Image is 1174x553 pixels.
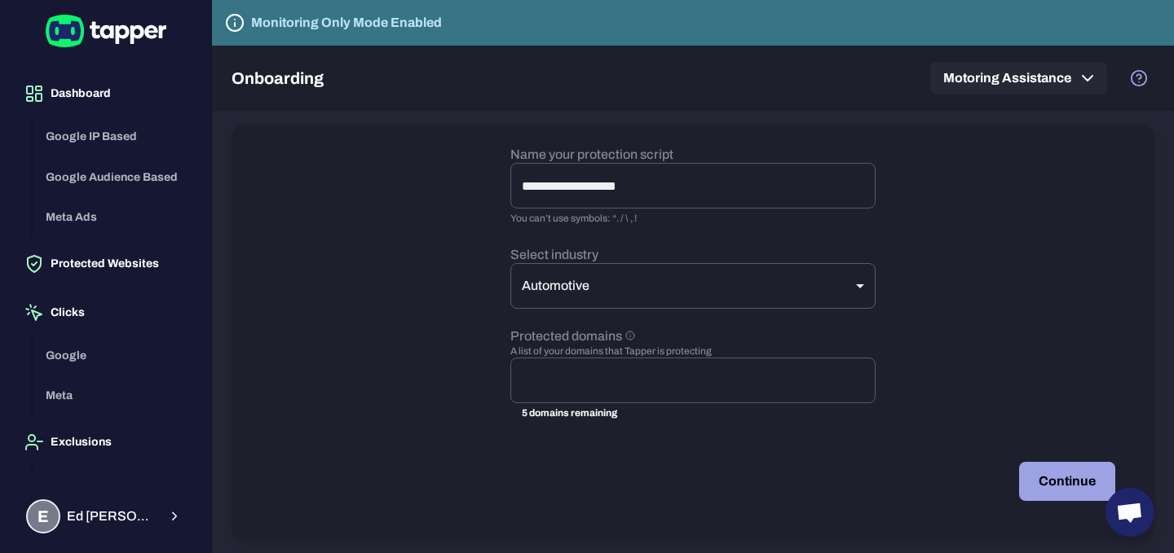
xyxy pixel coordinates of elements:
p: 5 domains remaining [522,406,864,422]
button: Continue [1019,462,1115,501]
button: Dashboard [13,71,198,116]
p: Protected domains [510,328,876,345]
a: Dashboard [13,86,198,99]
span: Ed [PERSON_NAME] [67,508,157,524]
a: Exclusions [13,434,198,448]
div: Open chat [1106,488,1154,537]
button: Protected Websites [13,241,198,287]
h5: Onboarding [232,68,324,88]
div: E [26,499,60,533]
span: A list of your domains that Tapper is protecting [510,345,876,358]
button: EEd [PERSON_NAME] [13,493,198,540]
p: Name your protection script [510,147,876,163]
button: Motoring Assistance [930,62,1107,94]
svg: Tapper is not blocking any fraudulent activity for this domain [225,13,245,33]
h6: Monitoring Only Mode Enabled [251,13,442,33]
a: Clicks [13,305,198,318]
button: Clicks [13,290,198,336]
button: Exclusions [13,419,198,465]
p: Select industry [510,247,876,263]
p: You can’t use symbols: “. / \ , ! [510,211,876,227]
a: Protected Websites [13,256,198,270]
div: Automotive [510,263,876,309]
